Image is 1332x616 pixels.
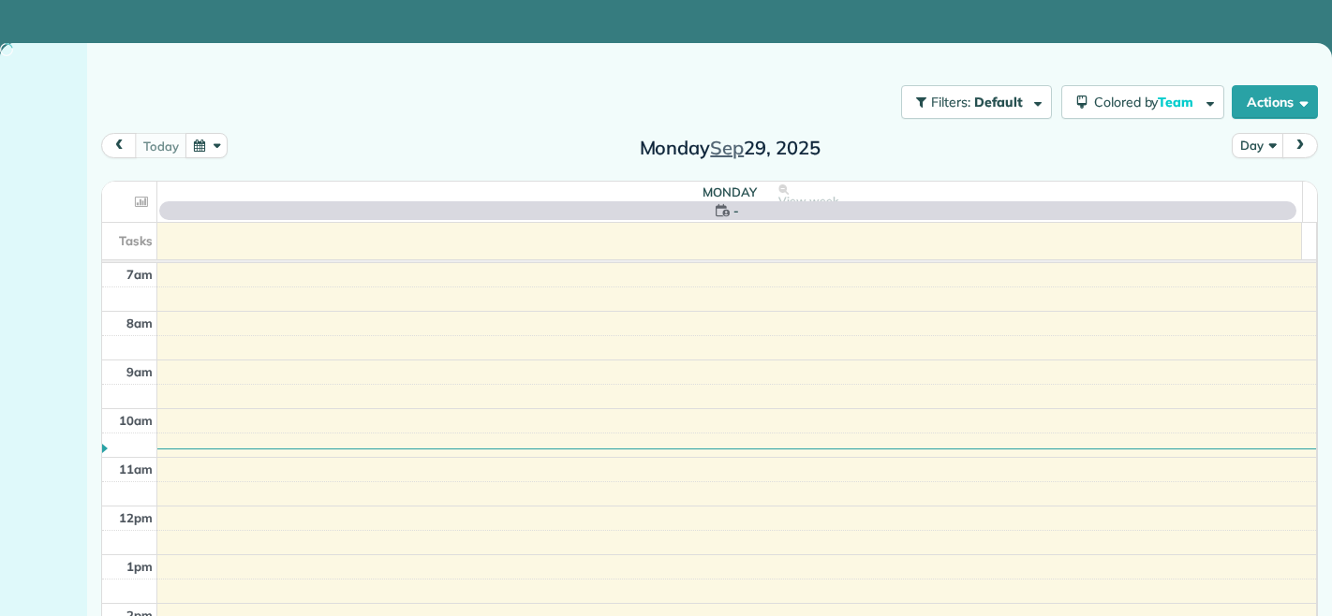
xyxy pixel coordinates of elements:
span: 10am [119,413,153,428]
span: 1pm [126,559,153,574]
span: 8am [126,315,153,330]
span: Monday [703,184,757,199]
span: Team [1158,94,1196,110]
span: 12pm [119,510,153,525]
h2: Monday 29, 2025 [613,138,847,158]
span: Colored by [1094,94,1200,110]
span: Filters: [931,94,970,110]
span: - [733,201,739,220]
button: Filters: Default [901,85,1052,119]
button: today [135,133,186,158]
span: Sep [710,136,744,159]
span: 11am [119,462,153,477]
span: 9am [126,364,153,379]
button: Actions [1232,85,1318,119]
span: 7am [126,267,153,282]
button: Colored byTeam [1061,85,1224,119]
span: View week [778,194,838,209]
a: Filters: Default [892,85,1052,119]
span: Tasks [119,233,153,248]
button: prev [101,133,137,158]
button: next [1282,133,1318,158]
button: Day [1232,133,1283,158]
span: Default [974,94,1024,110]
